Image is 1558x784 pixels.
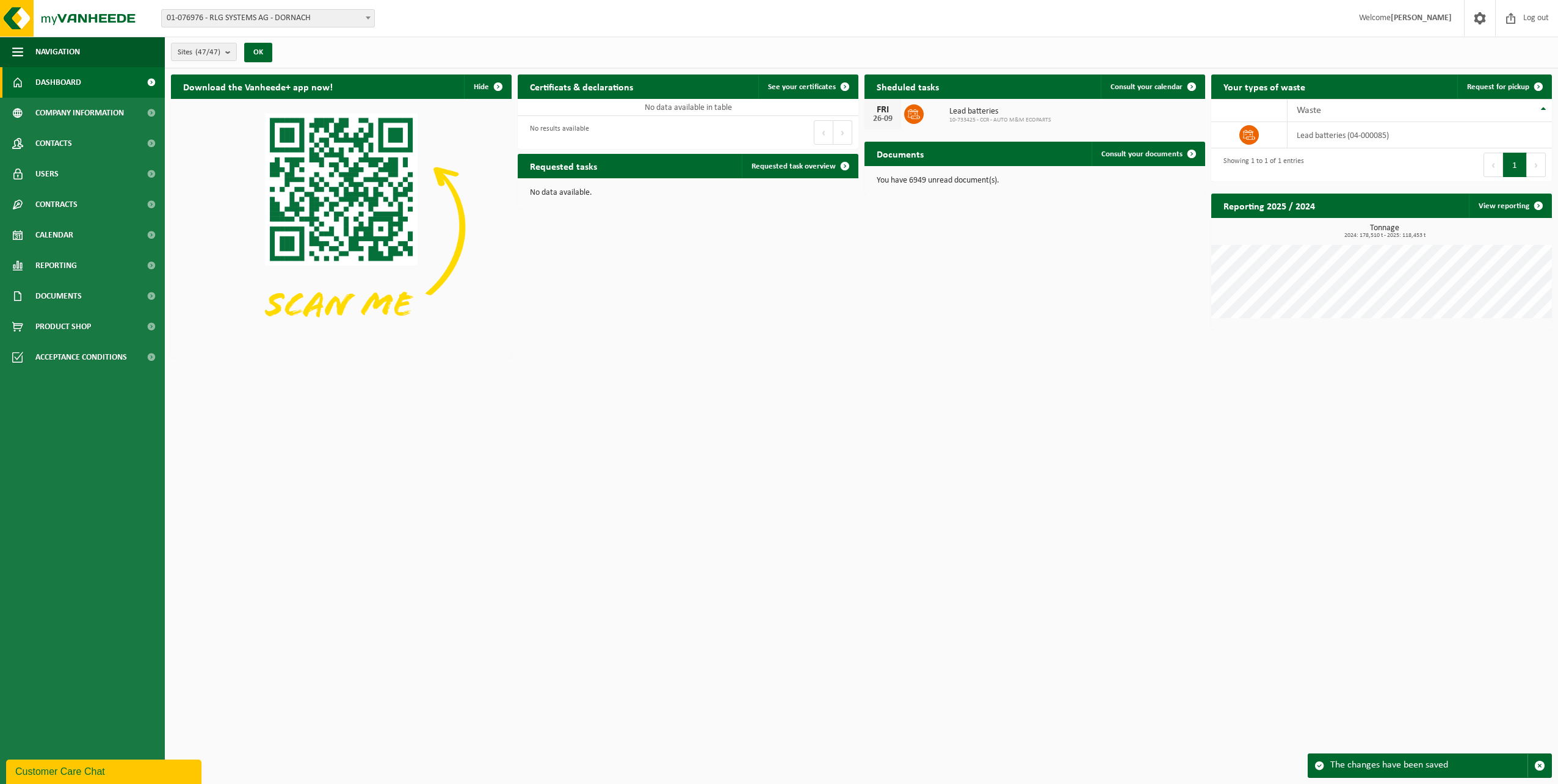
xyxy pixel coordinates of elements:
div: The changes have been saved [1330,754,1527,777]
button: Sites(47/47) [171,43,237,61]
span: Reporting [35,250,77,281]
span: Sites [178,43,220,62]
span: Company information [35,98,124,128]
div: Showing 1 to 1 of 1 entries [1217,151,1304,178]
span: Lead batteries [949,107,1051,117]
button: Next [833,120,852,145]
span: Calendar [35,220,73,250]
span: Hide [474,83,489,91]
h2: Documents [864,142,936,165]
a: View reporting [1469,194,1551,218]
h2: Requested tasks [518,154,609,178]
a: Request for pickup [1457,74,1551,99]
span: Consult your calendar [1111,83,1183,91]
a: Requested task overview [742,154,857,178]
span: 2024: 178,510 t - 2025: 118,453 t [1217,233,1552,239]
span: Users [35,159,59,189]
h2: Download the Vanheede+ app now! [171,74,345,98]
h2: Certificats & declarations [518,74,645,98]
iframe: chat widget [6,757,204,784]
span: Contacts [35,128,72,159]
h2: Your types of waste [1211,74,1317,98]
a: See your certificates [758,74,857,99]
h2: Sheduled tasks [864,74,951,98]
button: Previous [814,120,833,145]
button: Hide [464,74,510,99]
span: Waste [1297,106,1321,115]
div: 26-09 [871,115,895,123]
count: (47/47) [195,48,220,56]
a: Consult your calendar [1101,74,1204,99]
span: Dashboard [35,67,81,98]
span: Navigation [35,37,80,67]
p: No data available. [530,189,846,197]
img: Download de VHEPlus App [171,99,512,355]
span: See your certificates [768,83,836,91]
span: Documents [35,281,82,311]
p: You have 6949 unread document(s). [877,176,1193,185]
button: Next [1527,153,1546,177]
span: 10-733425 - CCR - AUTO M&M ECOPARTS [949,117,1051,124]
button: Previous [1484,153,1503,177]
button: 1 [1503,153,1527,177]
span: Request for pickup [1467,83,1529,91]
a: Consult your documents [1092,142,1204,166]
h2: Reporting 2025 / 2024 [1211,194,1327,217]
div: No results available [524,119,589,146]
td: lead batteries (04-000085) [1288,122,1552,148]
h3: Tonnage [1217,224,1552,239]
button: OK [244,43,272,62]
span: Product Shop [35,311,91,342]
span: 01-076976 - RLG SYSTEMS AG - DORNACH [162,10,374,27]
span: Consult your documents [1101,150,1183,158]
span: Requested task overview [752,162,836,170]
td: No data available in table [518,99,858,116]
span: Acceptance conditions [35,342,127,372]
strong: [PERSON_NAME] [1391,13,1452,23]
span: 01-076976 - RLG SYSTEMS AG - DORNACH [161,9,375,27]
span: Contracts [35,189,78,220]
div: FRI [871,105,895,115]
